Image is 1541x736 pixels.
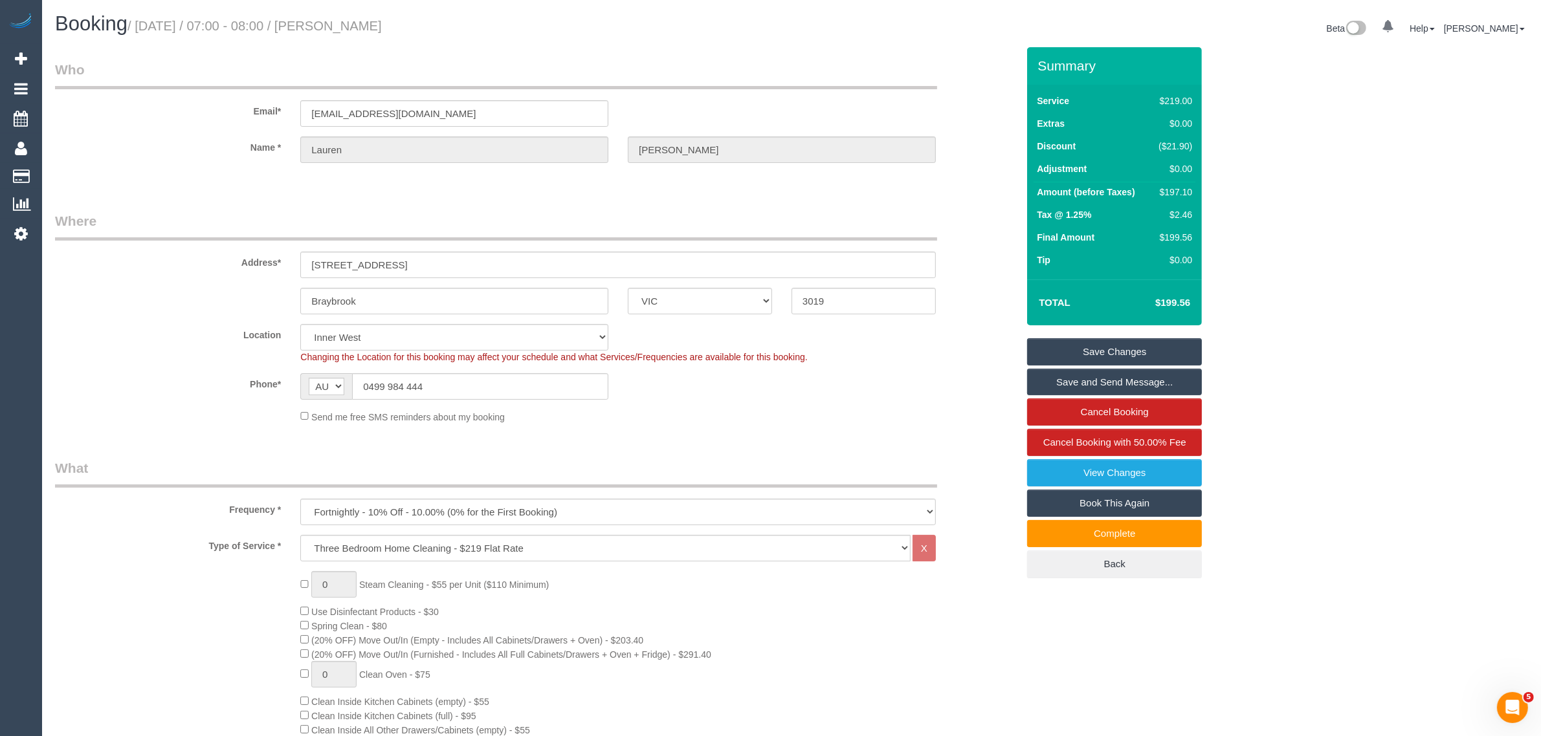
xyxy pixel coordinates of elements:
[792,288,936,314] input: Post Code*
[311,711,476,721] span: Clean Inside Kitchen Cabinets (full) - $95
[628,136,936,163] input: Last Name*
[311,725,530,735] span: Clean Inside All Other Drawers/Cabinets (empty) - $55
[1037,231,1094,244] label: Final Amount
[1154,231,1193,244] div: $199.56
[1027,490,1202,517] a: Book This Again
[311,649,711,660] span: (20% OFF) Move Out/In (Furnished - Includes All Full Cabinets/Drawers + Oven + Fridge) - $291.40
[45,535,291,552] label: Type of Service *
[1037,58,1195,73] h3: Summary
[1037,162,1087,175] label: Adjustment
[1154,254,1193,266] div: $0.00
[359,579,549,590] span: Steam Cleaning - $55 per Unit ($110 Minimum)
[1037,186,1135,199] label: Amount (before Taxes)
[1154,208,1193,221] div: $2.46
[45,499,291,516] label: Frequency *
[311,607,439,617] span: Use Disinfectant Products - $30
[1043,437,1186,448] span: Cancel Booking with 50.00% Fee
[1524,692,1534,702] span: 5
[1027,429,1202,456] a: Cancel Booking with 50.00% Fee
[1154,162,1193,175] div: $0.00
[55,12,127,35] span: Booking
[1327,23,1367,34] a: Beta
[1037,140,1076,153] label: Discount
[8,13,34,31] img: Automaid Logo
[311,697,489,707] span: Clean Inside Kitchen Cabinets (empty) - $55
[1154,117,1193,130] div: $0.00
[45,136,291,154] label: Name *
[127,19,382,33] small: / [DATE] / 07:00 - 08:00 / [PERSON_NAME]
[1027,520,1202,547] a: Complete
[1027,338,1202,365] a: Save Changes
[311,411,505,422] span: Send me free SMS reminders about my booking
[55,459,937,488] legend: What
[300,136,608,163] input: First Name*
[1027,550,1202,578] a: Back
[1154,186,1193,199] div: $197.10
[55,60,937,89] legend: Who
[1037,94,1069,107] label: Service
[1497,692,1528,723] iframe: Intercom live chat
[45,252,291,269] label: Address*
[1037,117,1065,130] label: Extras
[1154,140,1193,153] div: ($21.90)
[45,100,291,118] label: Email*
[311,621,387,631] span: Spring Clean - $80
[359,669,430,680] span: Clean Oven - $75
[1345,21,1366,38] img: New interface
[1444,23,1525,34] a: [PERSON_NAME]
[1027,459,1202,486] a: View Changes
[352,373,608,400] input: Phone*
[1027,369,1202,396] a: Save and Send Message...
[1116,298,1190,308] h4: $199.56
[1154,94,1193,107] div: $219.00
[1037,254,1050,266] label: Tip
[45,324,291,341] label: Location
[300,352,807,362] span: Changing the Location for this booking may affect your schedule and what Services/Frequencies are...
[1410,23,1435,34] a: Help
[55,211,937,241] legend: Where
[311,635,643,645] span: (20% OFF) Move Out/In (Empty - Includes All Cabinets/Drawers + Oven) - $203.40
[1027,398,1202,426] a: Cancel Booking
[45,373,291,391] label: Phone*
[1039,297,1070,308] strong: Total
[300,100,608,127] input: Email*
[300,288,608,314] input: Suburb*
[1037,208,1091,221] label: Tax @ 1.25%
